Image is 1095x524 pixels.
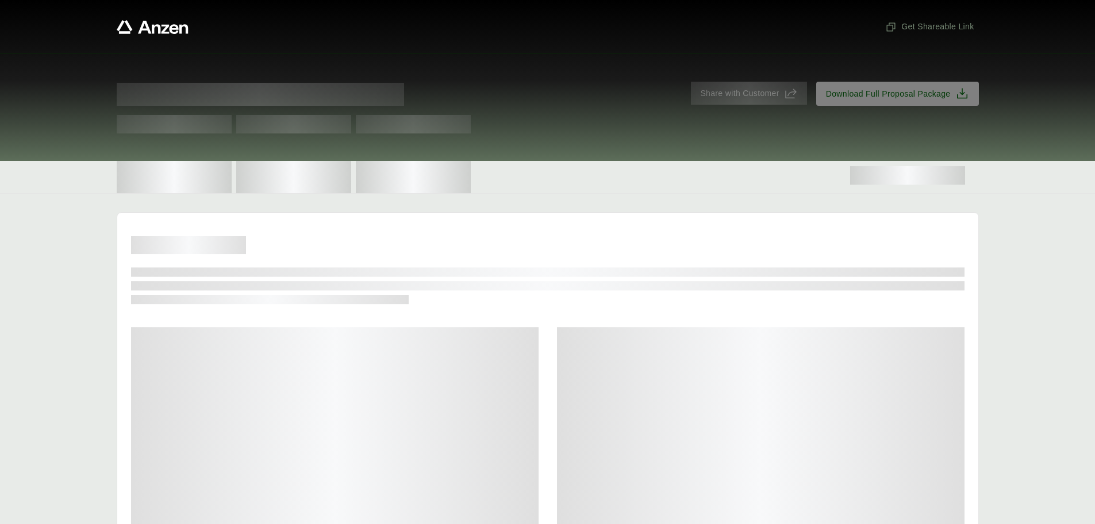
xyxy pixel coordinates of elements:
span: Test [117,115,232,133]
a: Anzen website [117,20,189,34]
span: Share with Customer [700,87,779,100]
button: Get Shareable Link [881,16,978,37]
span: Test [356,115,471,133]
span: Test [236,115,351,133]
span: Proposal for [117,83,404,106]
span: Get Shareable Link [885,21,974,33]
